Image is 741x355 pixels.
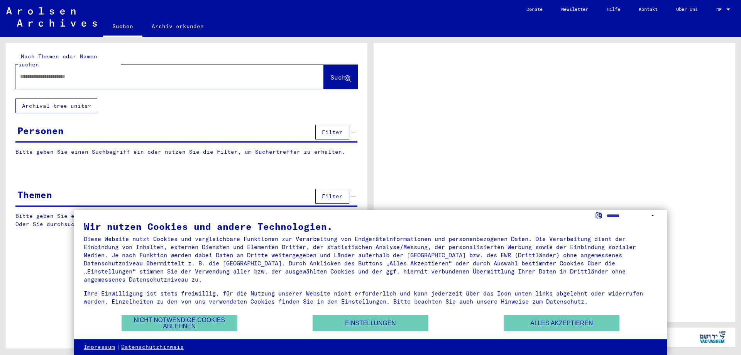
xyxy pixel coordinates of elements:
img: Arolsen_neg.svg [6,7,97,27]
span: Suche [330,73,350,81]
a: Impressum [84,343,115,351]
div: Diese Website nutzt Cookies und vergleichbare Funktionen zur Verarbeitung von Endgeräteinformatio... [84,235,657,284]
div: Themen [17,188,52,202]
select: Sprache auswählen [607,210,657,221]
a: Suchen [103,17,142,37]
span: DE [716,7,725,12]
div: Personen [17,124,64,138]
p: Bitte geben Sie einen Suchbegriff ein oder nutzen Sie die Filter, um Suchertreffer zu erhalten. O... [15,212,358,228]
div: Wir nutzen Cookies und andere Technologien. [84,222,657,231]
p: Bitte geben Sie einen Suchbegriff ein oder nutzen Sie die Filter, um Suchertreffer zu erhalten. [15,148,357,156]
img: yv_logo.png [698,327,727,347]
button: Archival tree units [15,99,97,113]
button: Filter [315,189,349,204]
a: Archiv erkunden [142,17,213,36]
button: Einstellungen [313,315,428,331]
span: Filter [322,129,343,136]
label: Sprache auswählen [595,211,603,219]
mat-label: Nach Themen oder Namen suchen [18,53,97,68]
span: Filter [322,193,343,200]
button: Alles akzeptieren [504,315,619,331]
div: Ihre Einwilligung ist stets freiwillig, für die Nutzung unserer Website nicht erforderlich und ka... [84,289,657,306]
button: Filter [315,125,349,139]
button: Suche [324,65,358,89]
a: Datenschutzhinweis [121,343,184,351]
button: Nicht notwendige Cookies ablehnen [122,315,237,331]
